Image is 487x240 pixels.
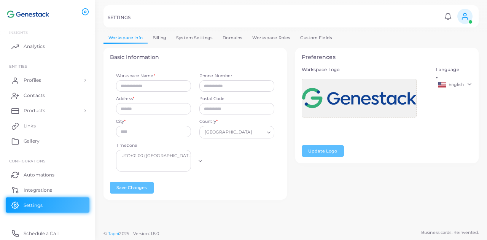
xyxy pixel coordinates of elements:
[199,73,274,79] label: Phone Number
[302,145,344,157] button: Update Logo
[9,159,45,163] span: Configurations
[119,161,196,170] input: Search for option
[24,230,59,237] span: Schedule a Call
[24,43,45,50] span: Analytics
[133,231,159,236] span: Version: 1.8.0
[116,119,126,125] label: City
[121,152,194,160] span: UTC+01:00 ([GEOGRAPHIC_DATA], [GEOGRAPHIC_DATA], [GEOGRAPHIC_DATA], [GEOGRAPHIC_DATA], War...
[6,103,89,118] a: Products
[103,32,148,43] a: Workspace Info
[24,172,54,178] span: Automations
[116,73,155,79] label: Workspace Name
[9,64,27,68] span: ENTITIES
[24,122,36,129] span: Links
[449,82,464,87] span: English
[24,187,52,194] span: Integrations
[421,229,479,236] span: Business cards. Reinvented.
[7,7,49,21] img: logo
[199,119,218,125] label: Country
[199,126,274,138] div: Search for option
[247,32,295,43] a: Workspace Roles
[110,182,154,193] button: Save Changes
[302,54,473,60] h4: Preferences
[6,118,89,134] a: Links
[6,182,89,197] a: Integrations
[24,202,43,209] span: Settings
[108,15,131,20] h5: SETTINGS
[24,92,45,99] span: Contacts
[204,129,253,137] span: [GEOGRAPHIC_DATA]
[199,96,274,102] label: Postal Code
[6,134,89,149] a: Gallery
[6,88,89,103] a: Contacts
[295,32,337,43] a: Custom Fields
[116,96,134,102] label: Address
[24,107,45,114] span: Products
[302,67,428,72] h5: Workspace Logo
[6,167,89,182] a: Automations
[116,143,137,149] label: Timezone
[6,197,89,213] a: Settings
[254,128,264,137] input: Search for option
[9,30,28,35] span: INSIGHTS
[171,32,218,43] a: System Settings
[110,54,281,60] h4: Basic Information
[108,231,119,236] a: Tapni
[116,150,191,172] div: Search for option
[6,73,89,88] a: Profiles
[436,80,473,89] a: English
[24,77,41,84] span: Profiles
[6,39,89,54] a: Analytics
[119,230,129,237] span: 2025
[438,82,446,87] img: en
[24,138,40,145] span: Gallery
[148,32,171,43] a: Billing
[103,230,159,237] span: ©
[436,67,473,72] h5: Language
[218,32,247,43] a: Domains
